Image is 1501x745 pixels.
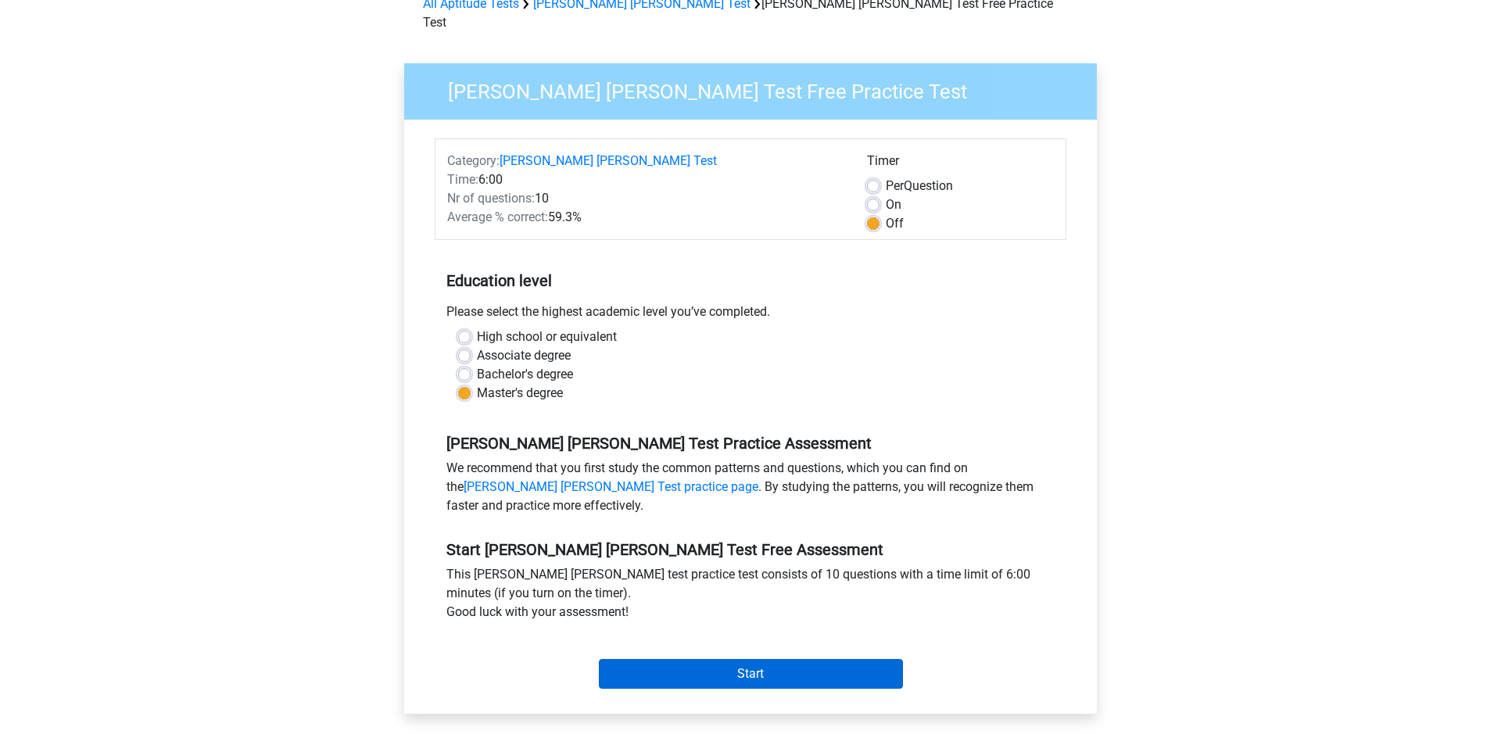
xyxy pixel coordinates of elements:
[477,328,617,346] label: High school or equivalent
[886,214,904,233] label: Off
[886,178,904,193] span: Per
[886,177,953,195] label: Question
[446,434,1055,453] h5: [PERSON_NAME] [PERSON_NAME] Test Practice Assessment
[447,153,500,168] span: Category:
[435,565,1066,628] div: This [PERSON_NAME] [PERSON_NAME] test practice test consists of 10 questions with a time limit of...
[435,303,1066,328] div: Please select the highest academic level you’ve completed.
[867,152,1054,177] div: Timer
[435,208,855,227] div: 59.3%
[446,265,1055,296] h5: Education level
[464,479,758,494] a: [PERSON_NAME] [PERSON_NAME] Test practice page
[429,73,1085,104] h3: [PERSON_NAME] [PERSON_NAME] Test Free Practice Test
[435,170,855,189] div: 6:00
[435,459,1066,521] div: We recommend that you first study the common patterns and questions, which you can find on the . ...
[599,659,903,689] input: Start
[886,195,901,214] label: On
[500,153,717,168] a: [PERSON_NAME] [PERSON_NAME] Test
[446,540,1055,559] h5: Start [PERSON_NAME] [PERSON_NAME] Test Free Assessment
[435,189,855,208] div: 10
[447,210,548,224] span: Average % correct:
[447,172,478,187] span: Time:
[447,191,535,206] span: Nr of questions:
[477,365,573,384] label: Bachelor's degree
[477,384,563,403] label: Master's degree
[477,346,571,365] label: Associate degree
